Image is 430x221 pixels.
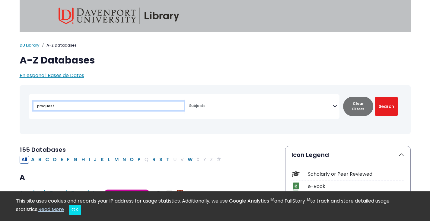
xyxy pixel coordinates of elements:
[37,156,43,164] button: Filter Results B
[38,206,64,213] a: Read More
[16,197,414,215] div: This site uses cookies and records your IP address for usage statistics. Additionally, we use Goo...
[113,156,120,164] button: Filter Results M
[343,97,373,116] button: Clear Filters
[20,156,223,163] div: Alpha-list to filter by first letter of database name
[20,54,411,66] h1: A-Z Databases
[166,190,172,196] img: Audio & Video
[87,156,92,164] button: Filter Results I
[20,72,84,79] a: En español: Bases de Datos
[65,156,72,164] button: Filter Results F
[158,156,164,164] button: Filter Results S
[186,156,194,164] button: Filter Results W
[104,190,149,197] span: Good Starting Point
[164,156,171,164] button: Filter Results T
[59,8,179,24] img: Davenport University Library
[20,156,29,164] button: All
[269,197,274,202] sup: TM
[375,97,398,116] button: Submit for Search Results
[80,156,87,164] button: Filter Results H
[92,156,99,164] button: Filter Results J
[20,42,40,48] a: DU Library
[40,42,77,48] li: A-Z Databases
[29,156,36,164] button: Filter Results A
[20,173,278,182] h3: A
[106,156,112,164] button: Filter Results L
[285,146,410,163] button: Icon Legend
[51,156,59,164] button: Filter Results D
[43,156,51,164] button: Filter Results C
[59,156,65,164] button: Filter Results E
[292,170,300,178] img: Icon Scholarly or Peer Reviewed
[128,156,135,164] button: Filter Results O
[308,183,404,190] div: e-Book
[20,42,411,48] nav: breadcrumb
[177,190,183,196] img: MeL (Michigan electronic Library)
[20,85,411,134] nav: Search filters
[121,156,128,164] button: Filter Results N
[292,182,300,190] img: Icon e-Book
[20,145,66,154] span: 155 Databases
[308,171,404,178] div: Scholarly or Peer Reviewed
[155,190,161,196] img: Scholarly or Peer Reviewed
[136,156,142,164] button: Filter Results P
[20,189,98,196] a: Academic Search Complete
[33,102,184,110] input: Search database by title or keyword
[189,104,333,109] textarea: Search
[72,156,79,164] button: Filter Results G
[69,205,81,215] button: Close
[305,197,310,202] sup: TM
[99,156,106,164] button: Filter Results K
[151,156,157,164] button: Filter Results R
